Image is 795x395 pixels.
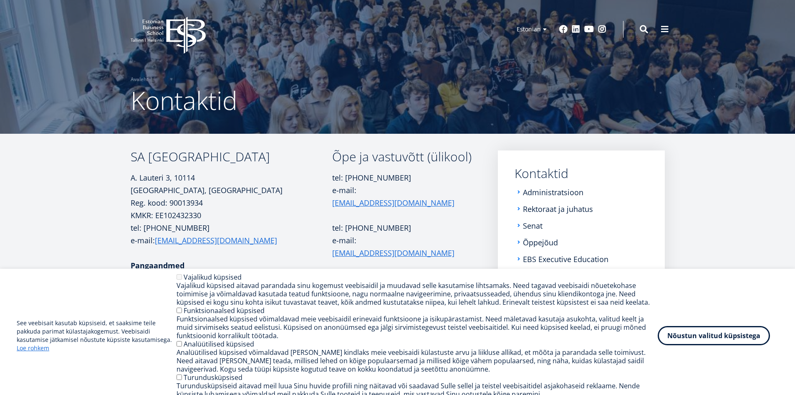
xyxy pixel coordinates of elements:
p: tel: [PHONE_NUMBER] e-mail: [332,171,474,209]
a: Kontaktid [515,167,648,180]
p: KMKR: EE102432330 [131,209,332,222]
span: Kontaktid [131,83,237,117]
a: [EMAIL_ADDRESS][DOMAIN_NAME] [332,247,454,259]
a: Facebook [559,25,568,33]
h3: SA [GEOGRAPHIC_DATA] [131,150,332,163]
a: Instagram [598,25,606,33]
p: tel: [PHONE_NUMBER] e-mail: [131,222,332,247]
label: Funktsionaalsed küpsised [184,306,265,315]
a: Õppejõud [523,238,558,247]
p: e-mail: [332,234,474,259]
a: Senat [523,222,543,230]
a: [EMAIL_ADDRESS][DOMAIN_NAME] [332,196,454,209]
a: EBS Executive Education [523,255,608,263]
a: Loe rohkem [17,344,49,352]
p: tel: [PHONE_NUMBER] [332,222,474,234]
div: Vajalikud küpsised aitavad parandada sinu kogemust veebisaidil ja muudavad selle kasutamise lihts... [177,281,658,306]
label: Turundusküpsised [184,373,242,382]
div: Analüütilised küpsised võimaldavad [PERSON_NAME] kindlaks meie veebisaidi külastuste arvu ja liik... [177,348,658,373]
a: Youtube [584,25,594,33]
p: See veebisait kasutab küpsiseid, et saaksime teile pakkuda parimat külastajakogemust. Veebisaidi ... [17,319,177,352]
a: [EMAIL_ADDRESS][DOMAIN_NAME] [155,234,277,247]
div: Funktsionaalsed küpsised võimaldavad meie veebisaidil erinevaid funktsioone ja isikupärastamist. ... [177,315,658,340]
a: Avaleht [131,75,148,84]
label: Analüütilised küpsised [184,339,254,349]
a: Linkedin [572,25,580,33]
p: A. Lauteri 3, 10114 [GEOGRAPHIC_DATA], [GEOGRAPHIC_DATA] Reg. kood: 90013934 [131,171,332,209]
h3: Õpe ja vastuvõtt (ülikool) [332,150,474,163]
label: Vajalikud küpsised [184,273,242,282]
p: [FINANCIAL_ID] SEB Pank SWIFT [SWIFT_CODE] [131,259,332,309]
a: Rektoraat ja juhatus [523,205,593,213]
strong: Pangaandmed [131,260,184,270]
button: Nõustun valitud küpsistega [658,326,770,345]
a: Administratsioon [523,188,583,196]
